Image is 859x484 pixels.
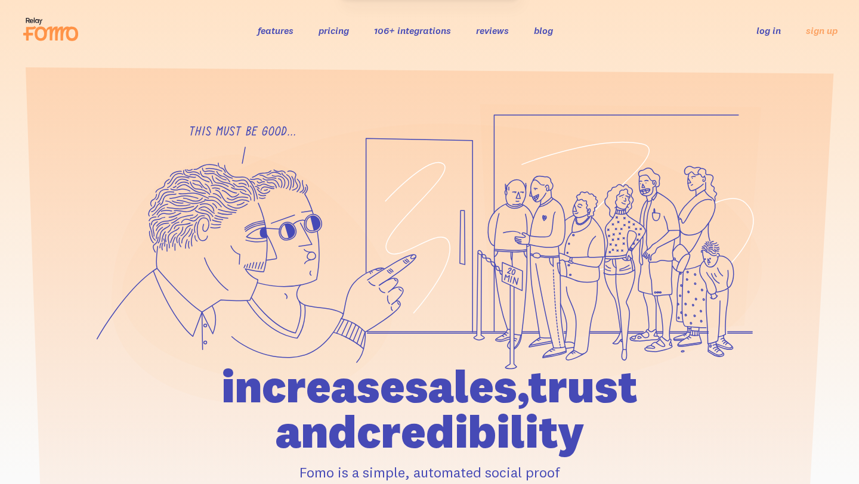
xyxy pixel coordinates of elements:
[534,24,553,36] a: blog
[806,24,838,37] a: sign up
[756,24,781,36] a: log in
[153,364,706,454] h1: increase sales, trust and credibility
[374,24,451,36] a: 106+ integrations
[476,24,509,36] a: reviews
[258,24,293,36] a: features
[319,24,349,36] a: pricing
